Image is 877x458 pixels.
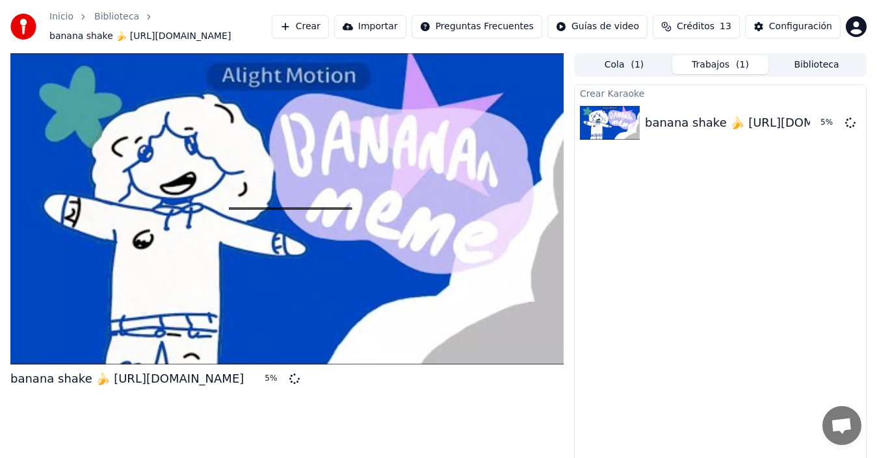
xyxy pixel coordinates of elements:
div: 5 % [820,118,840,128]
span: ( 1 ) [736,58,749,71]
button: Preguntas Frecuentes [412,15,542,38]
div: Configuración [769,20,832,33]
div: 5 % [265,374,284,384]
button: Importar [334,15,406,38]
div: banana shake 🍌 [URL][DOMAIN_NAME] [10,370,244,388]
span: banana shake 🍌 [URL][DOMAIN_NAME] [49,30,231,43]
button: Cola [576,55,672,74]
a: Inicio [49,10,73,23]
span: 13 [720,20,731,33]
button: Guías de video [547,15,648,38]
nav: breadcrumb [49,10,272,43]
div: Chat abierto [822,406,861,445]
button: Crear [272,15,329,38]
button: Créditos13 [653,15,740,38]
span: Créditos [677,20,714,33]
button: Trabajos [672,55,768,74]
span: ( 1 ) [631,58,644,71]
img: youka [10,14,36,40]
button: Configuración [745,15,841,38]
div: Crear Karaoke [575,85,866,101]
button: Biblioteca [768,55,865,74]
a: Biblioteca [94,10,139,23]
